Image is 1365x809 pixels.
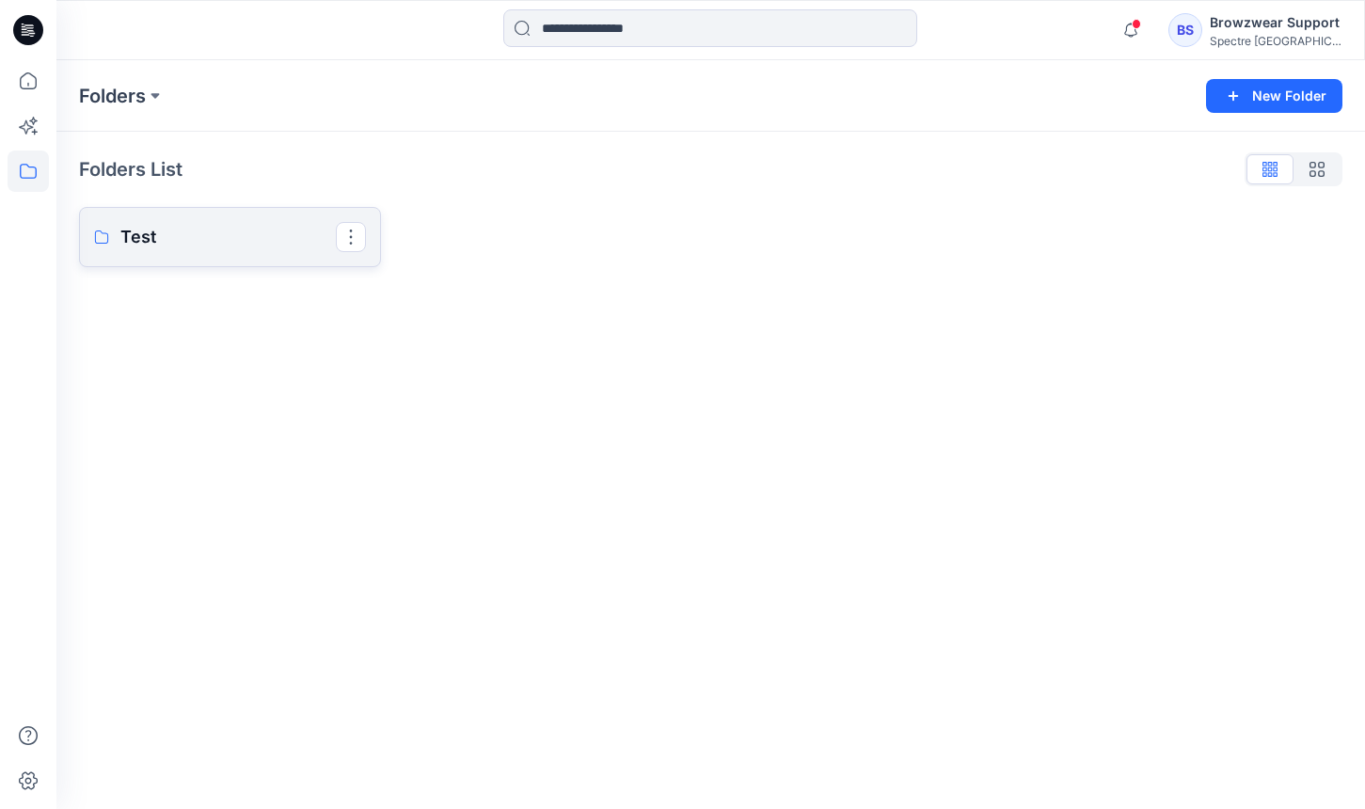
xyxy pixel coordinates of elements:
[79,207,381,267] a: Test
[1168,13,1202,47] div: BS
[120,224,336,250] p: Test
[79,83,146,109] a: Folders
[1210,11,1341,34] div: Browzwear Support
[79,155,183,183] p: Folders List
[1210,34,1341,48] div: Spectre [GEOGRAPHIC_DATA]
[1206,79,1342,113] button: New Folder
